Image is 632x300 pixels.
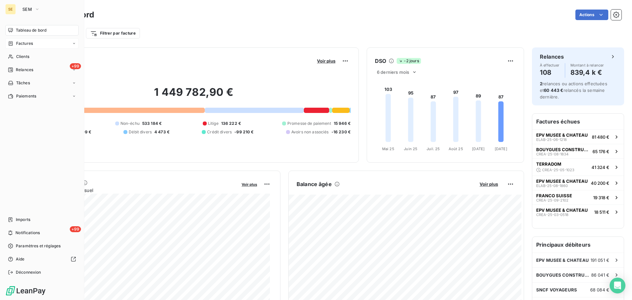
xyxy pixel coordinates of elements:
span: -99 210 € [234,129,253,135]
span: BOUYGUES CONSTRUCTION IDF GUYANCOUR [536,147,590,152]
h4: 839,4 k € [570,67,604,78]
h6: Relances [540,53,564,61]
tspan: Août 25 [449,147,463,151]
span: Notifications [15,230,40,236]
button: EPV MUSEE & CHATEAUELAB-25-06-121881 480 € [532,129,624,144]
span: +99 [70,63,81,69]
tspan: [DATE] [472,147,485,151]
span: 6 derniers mois [377,69,409,75]
span: Déconnexion [16,269,41,275]
tspan: Juil. 25 [427,147,440,151]
span: 60 443 € [544,88,563,93]
button: EPV MUSEE & CHATEAUCREA-25-03-051818 511 € [532,205,624,219]
span: FRANCO SUISSE [536,193,572,198]
button: Voir plus [478,181,500,187]
span: Crédit divers [207,129,232,135]
button: Filtrer par facture [86,28,140,39]
span: 136 222 € [221,121,241,126]
span: 86 041 € [591,272,609,278]
span: TERRADOM [536,161,561,167]
button: FRANCO SUISSECREA-25-09-210219 318 € [532,190,624,205]
h2: 1 449 782,90 € [37,86,351,105]
span: Voir plus [317,58,335,64]
span: CREA-25-08-1834 [536,152,568,156]
span: EPV MUSEE & CHATEAU [536,207,588,213]
span: 65 176 € [592,149,609,154]
h6: Principaux débiteurs [532,237,624,253]
span: 19 318 € [593,195,609,200]
button: Voir plus [315,58,337,64]
span: Montant à relancer [570,63,604,67]
span: Chiffre d'affaires mensuel [37,187,237,194]
span: Paiements [16,93,36,99]
tspan: Mai 25 [382,147,394,151]
span: 41 324 € [592,165,609,170]
span: Non-échu [120,121,140,126]
button: Actions [575,10,608,20]
span: 191 051 € [591,258,609,263]
span: 2 [540,81,542,86]
h6: DSO [375,57,386,65]
span: Clients [16,54,29,60]
span: relances ou actions effectuées et relancés la semaine dernière. [540,81,607,99]
span: Voir plus [242,182,257,187]
span: CREA-25-09-2102 [536,198,568,202]
span: 81 480 € [592,134,609,140]
button: BOUYGUES CONSTRUCTION IDF GUYANCOURCREA-25-08-183465 176 € [532,144,624,158]
span: 40 200 € [591,180,609,186]
span: Imports [16,217,30,223]
span: EPV MUSEE & CHATEAU [536,132,588,138]
span: CREA-25-05-1023 [542,168,574,172]
span: Débit divers [129,129,152,135]
span: -2 jours [397,58,421,64]
tspan: [DATE] [495,147,507,151]
span: Aide [16,256,25,262]
span: -16 230 € [331,129,351,135]
span: Paramètres et réglages [16,243,61,249]
button: TERRADOMCREA-25-05-102341 324 € [532,158,624,176]
span: À effectuer [540,63,560,67]
img: Logo LeanPay [5,286,46,296]
span: CREA-25-03-0518 [536,213,568,217]
a: Aide [5,254,79,264]
span: 4 473 € [154,129,170,135]
span: Avoirs non associés [291,129,329,135]
div: Open Intercom Messenger [610,278,625,293]
span: EPV MUSEE & CHATEAU [536,258,589,263]
h6: Balance âgée [297,180,332,188]
h4: 108 [540,67,560,78]
button: Voir plus [240,181,259,187]
span: ELAB-25-06-1218 [536,138,567,142]
span: EPV MUSEE & CHATEAU [536,178,588,184]
span: +99 [70,226,81,232]
span: SEM [22,7,32,12]
span: Factures [16,41,33,46]
span: ELAB-25-08-1860 [536,184,568,188]
span: 18 511 € [594,209,609,215]
span: Litige [208,121,219,126]
span: SNCF VOYAGEURS [536,287,577,292]
span: Tableau de bord [16,27,46,33]
span: Voir plus [480,181,498,187]
tspan: Juin 25 [404,147,417,151]
span: 15 946 € [334,121,351,126]
span: Relances [16,67,33,73]
span: Promesse de paiement [287,121,331,126]
span: BOUYGUES CONSTRUCTION IDF GUYANCOUR [536,272,591,278]
h6: Factures échues [532,114,624,129]
span: 533 184 € [142,121,162,126]
span: Tâches [16,80,30,86]
div: SE [5,4,16,14]
span: 68 084 € [590,287,609,292]
button: EPV MUSEE & CHATEAUELAB-25-08-186040 200 € [532,176,624,190]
